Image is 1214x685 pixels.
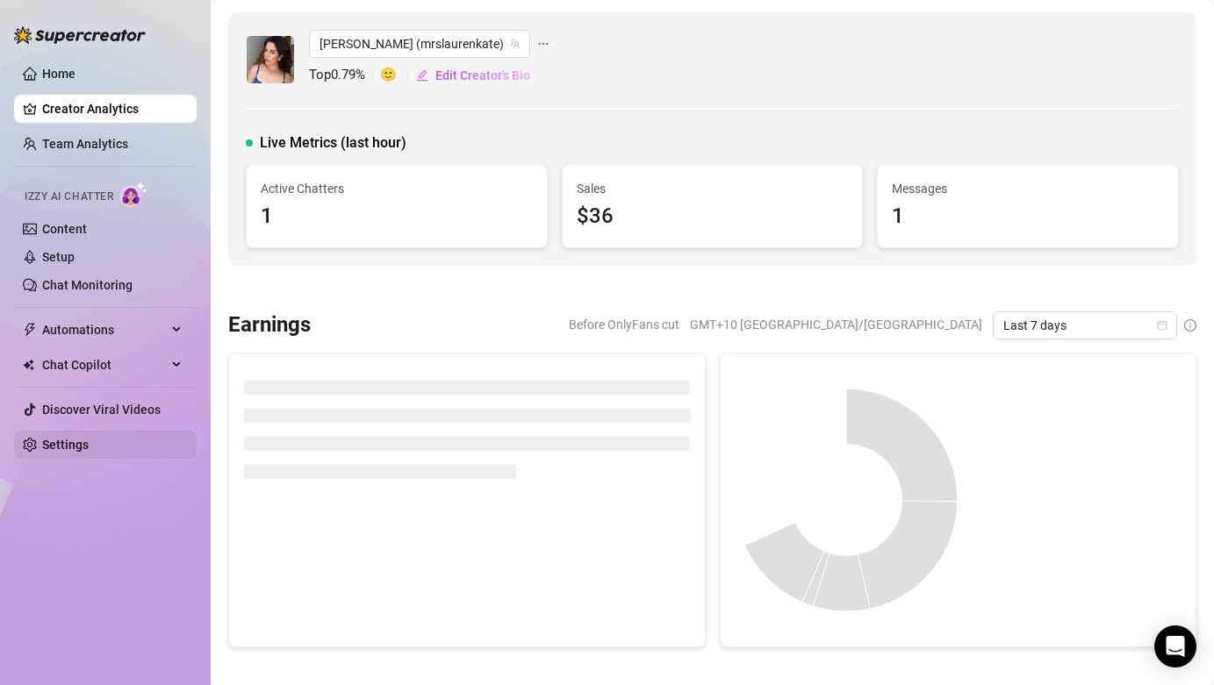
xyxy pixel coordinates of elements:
a: Chat Monitoring [42,278,133,292]
img: logo-BBDzfeDw.svg [14,26,146,44]
h3: Earnings [228,311,311,339]
img: AI Chatter [120,182,147,207]
div: $36 [577,200,849,233]
span: Chat Copilot [42,351,167,379]
span: edit [416,69,428,82]
a: Creator Analytics [42,95,183,123]
span: Sales [577,179,849,198]
span: Before OnlyFans cut [569,311,679,338]
span: Automations [42,316,167,344]
a: Settings [42,438,89,452]
span: GMT+10 [GEOGRAPHIC_DATA]/[GEOGRAPHIC_DATA] [690,311,982,338]
a: Home [42,67,75,81]
span: 🙂 [380,65,415,86]
span: Active Chatters [261,179,533,198]
span: Live Metrics (last hour) [260,132,406,153]
span: team [510,39,521,49]
a: Discover Viral Videos [42,403,161,417]
img: Lauren [247,36,294,83]
button: Edit Creator's Bio [415,61,531,89]
div: 1 [892,200,1164,233]
span: Edit Creator's Bio [435,68,530,82]
span: Messages [892,179,1164,198]
span: thunderbolt [23,323,37,337]
a: Setup [42,250,75,264]
img: Chat Copilot [23,359,34,371]
a: Team Analytics [42,137,128,151]
div: 1 [261,200,533,233]
span: ellipsis [537,30,550,58]
span: info-circle [1184,319,1196,332]
div: Open Intercom Messenger [1154,625,1196,667]
span: Lauren (mrslaurenkate) [320,31,520,57]
a: Content [42,222,87,236]
span: calendar [1157,320,1167,331]
span: Izzy AI Chatter [25,189,113,205]
span: Top 0.79 % [309,65,380,86]
span: Last 7 days [1003,312,1167,339]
